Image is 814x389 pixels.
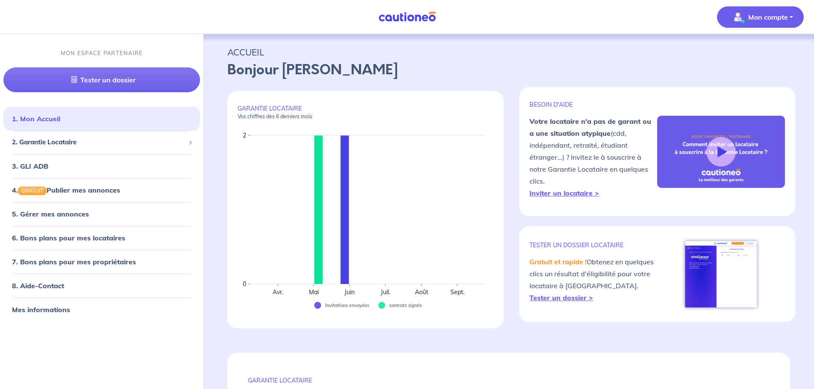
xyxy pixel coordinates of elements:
[12,257,136,266] a: 7. Bons plans pour mes propriétaires
[238,105,494,120] p: GARANTIE LOCATAIRE
[344,288,355,296] text: Juin
[529,257,587,266] em: Gratuit et rapide !
[529,293,593,302] a: Tester un dossier >
[3,253,200,270] div: 7. Bons plans pour mes propriétaires
[529,115,657,199] p: (cdd, indépendant, retraité, étudiant étranger...) ? Invitez le à souscrire à notre Garantie Loca...
[12,186,120,194] a: 4.GRATUITPublier mes annonces
[12,114,60,123] a: 1. Mon Accueil
[61,49,143,57] p: MON ESPACE PARTENAIRE
[415,288,428,296] text: Août
[529,101,657,108] p: BESOIN D'AIDE
[12,137,185,147] span: 2. Garantie Locataire
[3,205,200,222] div: 5. Gérer mes annonces
[748,12,788,22] p: Mon compte
[657,116,785,187] img: video-gli-new-none.jpg
[380,288,390,296] text: Juil.
[12,210,89,218] a: 5. Gérer mes annonces
[450,288,464,296] text: Sept.
[227,60,790,80] p: Bonjour [PERSON_NAME]
[12,305,70,314] a: Mes informations
[3,158,200,175] div: 3. GLI ADB
[309,288,319,296] text: Mai
[3,229,200,246] div: 6. Bons plans pour mes locataires
[3,301,200,318] div: Mes informations
[12,162,48,170] a: 3. GLI ADB
[3,277,200,294] div: 8. Aide-Contact
[273,288,283,296] text: Avr.
[248,377,770,384] p: GARANTIE LOCATAIRE
[375,12,439,22] img: Cautioneo
[243,280,246,288] text: 0
[717,6,804,28] button: illu_account_valid_menu.svgMon compte
[12,234,125,242] a: 6. Bons plans pour mes locataires
[243,132,246,139] text: 2
[3,181,200,199] div: 4.GRATUITPublier mes annonces
[529,241,657,249] p: TESTER un dossier locataire
[12,281,64,290] a: 8. Aide-Contact
[529,189,599,197] a: Inviter un locataire >
[529,256,657,304] p: Obtenez en quelques clics un résultat d'éligibilité pour votre locataire à [GEOGRAPHIC_DATA].
[3,134,200,151] div: 2. Garantie Locataire
[731,10,745,24] img: illu_account_valid_menu.svg
[3,67,200,92] a: Tester un dossier
[681,237,761,312] img: simulateur.png
[238,113,312,120] em: Vos chiffres des 6 derniers mois
[227,44,790,60] p: ACCUEIL
[3,110,200,127] div: 1. Mon Accueil
[529,117,651,137] strong: Votre locataire n'a pas de garant ou a une situation atypique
